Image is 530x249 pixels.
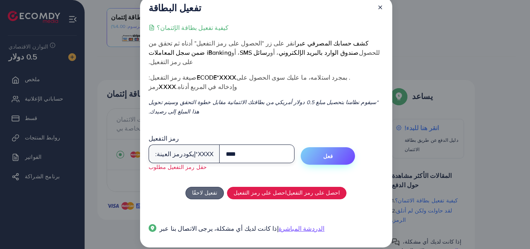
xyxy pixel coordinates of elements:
font: *XXXX [196,150,213,158]
font: حقل رمز التفعيل مطلوب [149,163,207,171]
font: للحصول على رمز التفعيل. [149,48,380,66]
font: فعل [323,152,333,160]
font: إيكود [183,150,196,158]
font: رمز التفعيل [149,134,179,143]
font: احصل على رمز التفعيل [234,188,287,197]
font: رمز العينة: [155,150,183,158]
font: كشف حسابك المصرفي عبر iBanking ضمن سجل المعاملات [149,39,369,57]
font: رسائل SMS [240,48,270,57]
iframe: محادثة [497,214,524,243]
font: صندوق الوارد بالبريد الإلكتروني [279,48,359,57]
img: دليل النوافذ المنبثقة [149,224,156,232]
button: فعل [301,147,355,165]
font: كيفية تفعيل بطاقة الإئتمان؟ [157,23,229,32]
font: إذا كانت لديك أي مشكلة، يرجى الاتصال بنا عبر [159,224,279,233]
font: *سيقوم نظامنا بتحصيل مبلغ 0.5 دولار أمريكي من بطاقتك الائتمانية مقابل خطوة التحقق وسيتم تحويل هذا... [149,98,379,115]
font: تفعيل لاحقًا [192,188,217,197]
font: تفعيل البطاقة [149,1,201,14]
font: وإدخاله في المربع أدناه. [176,82,237,91]
font: احصل على رمز التفعيل [287,188,340,197]
font: الدردشة المباشرة [279,224,325,233]
button: احصل على رمز التفعيلاحصل على رمز التفعيل [227,187,346,199]
font: ecode*XXXX [197,73,237,82]
font: XXXX [159,82,176,91]
font: ، أو [270,48,279,57]
font: انقر على زر "الحصول على رمز التفعيل" أدناه ثم تحقق من [149,39,296,47]
font: . بمجرد استلامه، ما عليك سوى الحصول على رمز [149,73,350,91]
button: تفعيل لاحقًا [185,187,224,199]
font: صيغة رمز التفعيل: [149,73,197,82]
font: ، أو [231,48,240,57]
